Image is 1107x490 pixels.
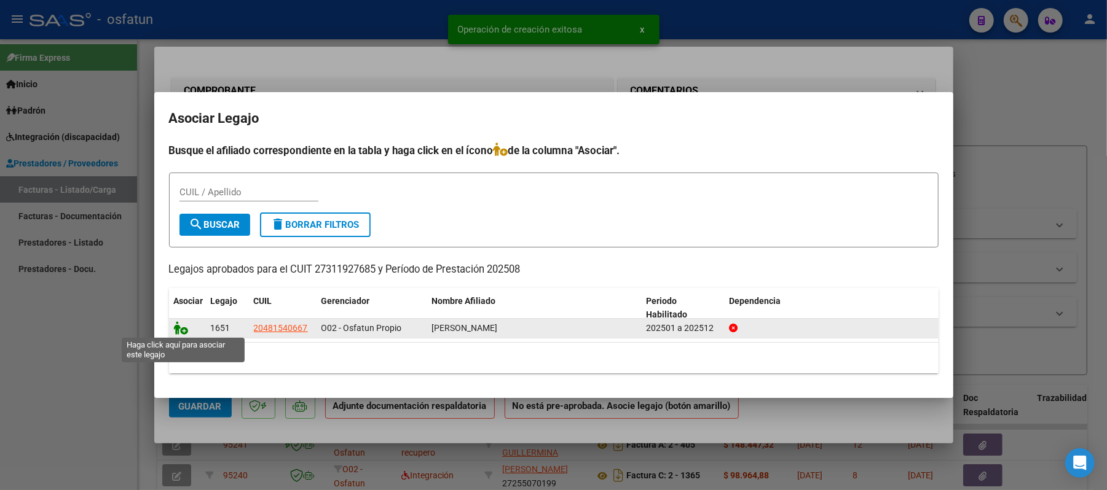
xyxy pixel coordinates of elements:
[271,217,286,231] mat-icon: delete
[254,323,308,333] span: 20481540667
[169,142,939,158] h4: Busque el afiliado correspondiente en la tabla y haga click en el ícono de la columna "Asociar".
[189,217,204,231] mat-icon: search
[260,212,371,237] button: Borrar Filtros
[206,288,249,329] datatable-header-cell: Legajo
[646,296,687,320] span: Periodo Habilitado
[174,296,203,306] span: Asociar
[317,288,427,329] datatable-header-cell: Gerenciador
[321,323,402,333] span: O02 - Osfatun Propio
[211,323,230,333] span: 1651
[169,262,939,278] p: Legajos aprobados para el CUIT 27311927685 y Período de Prestación 202508
[432,323,498,333] span: VISBEEK IVAN NICOLAS
[432,296,496,306] span: Nombre Afiliado
[169,343,939,373] div: 1 registros
[724,288,939,329] datatable-header-cell: Dependencia
[271,219,360,230] span: Borrar Filtros
[427,288,642,329] datatable-header-cell: Nombre Afiliado
[189,219,240,230] span: Buscar
[1065,448,1095,478] div: Open Intercom Messenger
[321,296,370,306] span: Gerenciador
[211,296,238,306] span: Legajo
[254,296,272,306] span: CUIL
[646,321,719,335] div: 202501 a 202512
[249,288,317,329] datatable-header-cell: CUIL
[169,107,939,130] h2: Asociar Legajo
[169,288,206,329] datatable-header-cell: Asociar
[179,214,250,236] button: Buscar
[729,296,781,306] span: Dependencia
[641,288,724,329] datatable-header-cell: Periodo Habilitado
